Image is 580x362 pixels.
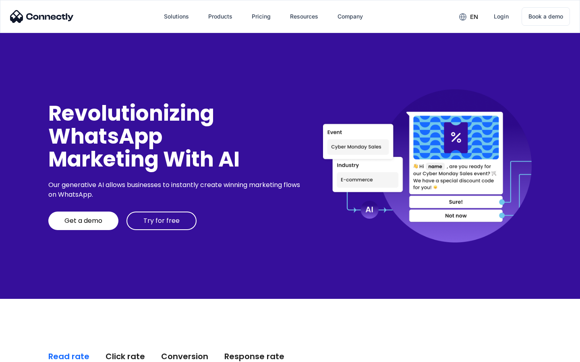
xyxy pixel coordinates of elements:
div: Try for free [143,217,180,225]
a: Book a demo [522,7,570,26]
div: Pricing [252,11,271,22]
div: Resources [290,11,318,22]
a: Get a demo [48,212,118,230]
a: Try for free [126,212,197,230]
a: Login [487,7,515,26]
div: Read rate [48,351,89,362]
div: Revolutionizing WhatsApp Marketing With AI [48,102,303,171]
div: en [470,11,478,23]
div: Our generative AI allows businesses to instantly create winning marketing flows on WhatsApp. [48,180,303,200]
div: Products [208,11,232,22]
div: Get a demo [64,217,102,225]
div: Company [338,11,363,22]
div: Conversion [161,351,208,362]
div: Response rate [224,351,284,362]
div: Solutions [164,11,189,22]
div: Login [494,11,509,22]
div: Click rate [106,351,145,362]
a: Pricing [245,7,277,26]
img: Connectly Logo [10,10,74,23]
